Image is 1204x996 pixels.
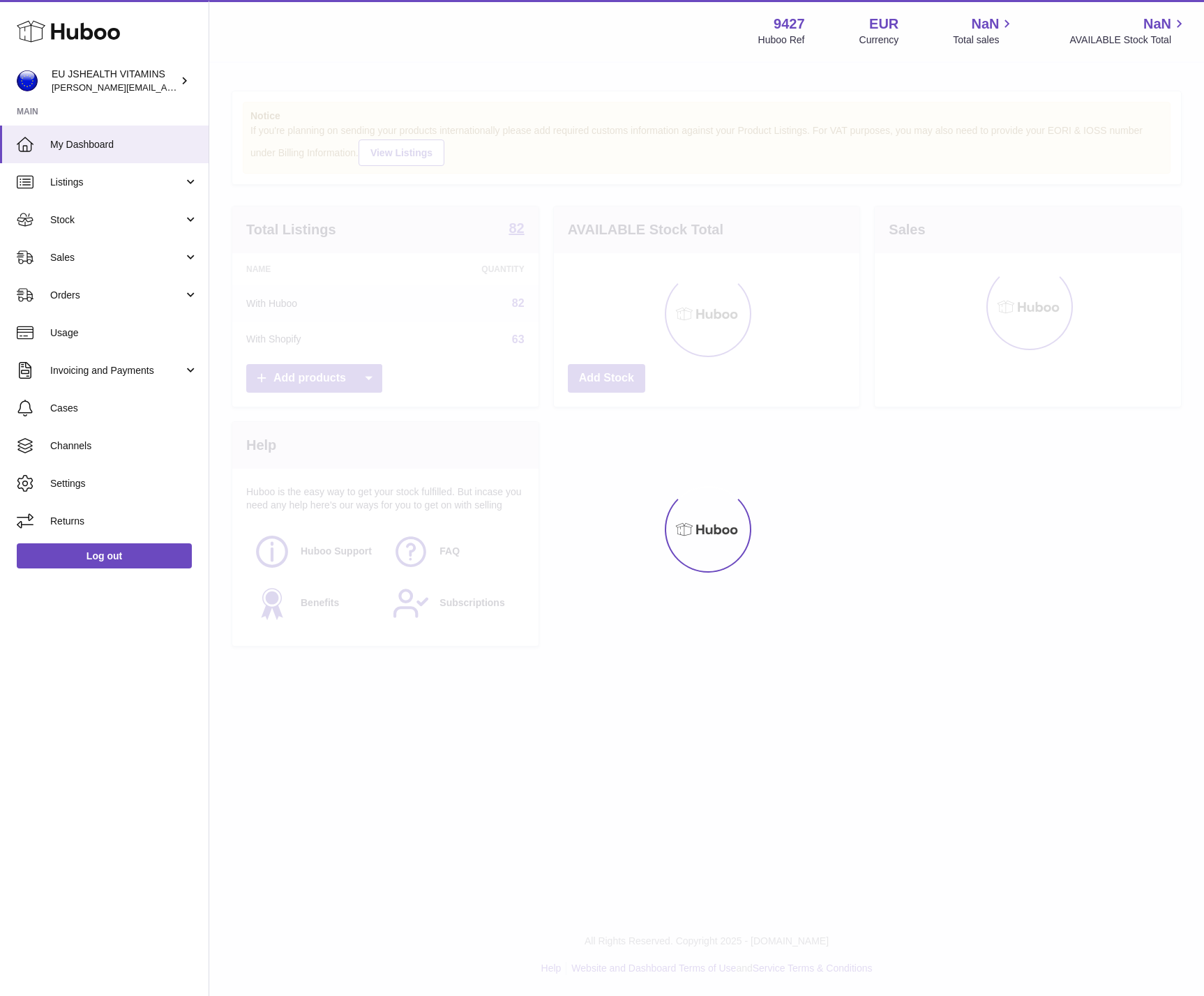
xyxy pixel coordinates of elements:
span: Cases [50,402,198,415]
span: Sales [50,251,183,264]
a: NaN AVAILABLE Stock Total [1069,15,1187,47]
span: Invoicing and Payments [50,364,183,377]
span: AVAILABLE Stock Total [1069,33,1187,47]
a: NaN Total sales [953,15,1015,47]
span: Stock [50,213,183,227]
img: laura@jessicasepel.com [17,70,38,91]
span: NaN [971,15,999,33]
span: Channels [50,439,198,453]
span: Returns [50,515,198,528]
span: Total sales [953,33,1015,47]
strong: 9427 [774,15,805,33]
span: Orders [50,289,183,302]
div: EU JSHEALTH VITAMINS [52,68,177,94]
span: My Dashboard [50,138,198,151]
span: [PERSON_NAME][EMAIL_ADDRESS][DOMAIN_NAME] [52,82,280,93]
span: NaN [1143,15,1171,33]
span: Usage [50,326,198,340]
a: Log out [17,543,192,568]
div: Huboo Ref [758,33,805,47]
strong: EUR [869,15,898,33]
span: Listings [50,176,183,189]
div: Currency [859,33,899,47]
span: Settings [50,477,198,490]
